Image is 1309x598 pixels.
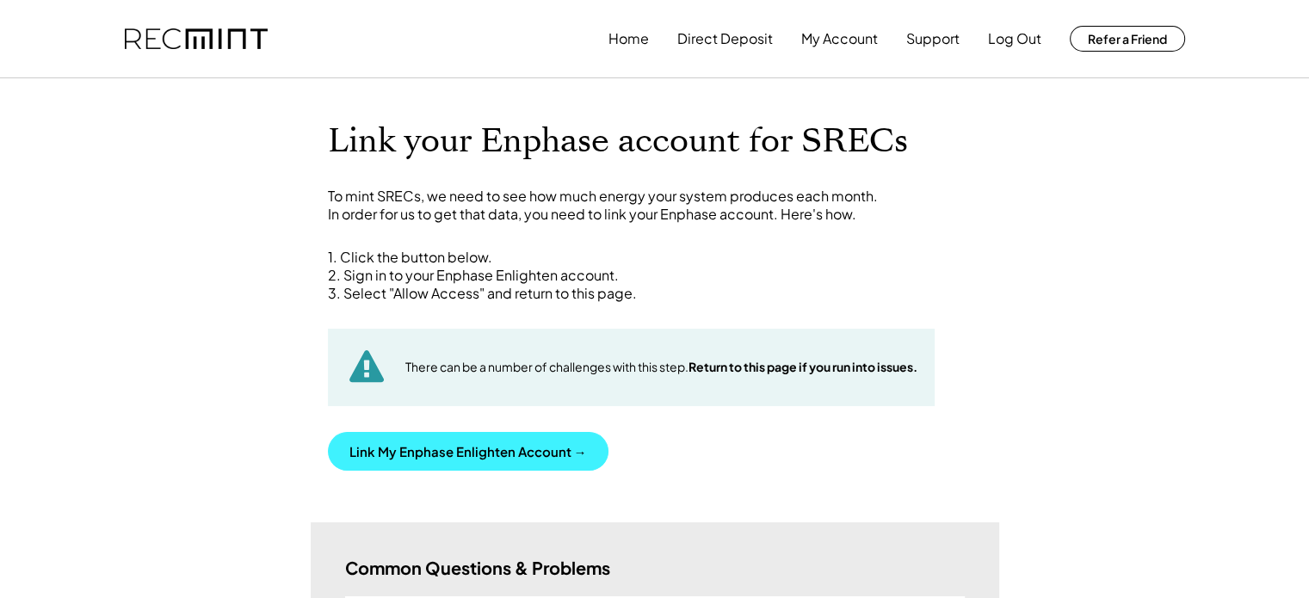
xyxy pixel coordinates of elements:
[345,557,610,579] h3: Common Questions & Problems
[328,249,982,302] div: 1. Click the button below. 2. Sign in to your Enphase Enlighten account. 3. Select "Allow Access"...
[608,22,649,56] button: Home
[988,22,1041,56] button: Log Out
[677,22,773,56] button: Direct Deposit
[328,188,982,224] div: To mint SRECs, we need to see how much energy your system produces each month. In order for us to...
[1070,26,1185,52] button: Refer a Friend
[125,28,268,50] img: recmint-logotype%403x.png
[405,359,917,376] div: There can be a number of challenges with this step.
[688,359,917,374] strong: Return to this page if you run into issues.
[328,121,982,162] h1: Link your Enphase account for SRECs
[801,22,878,56] button: My Account
[328,432,608,471] button: Link My Enphase Enlighten Account →
[906,22,960,56] button: Support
